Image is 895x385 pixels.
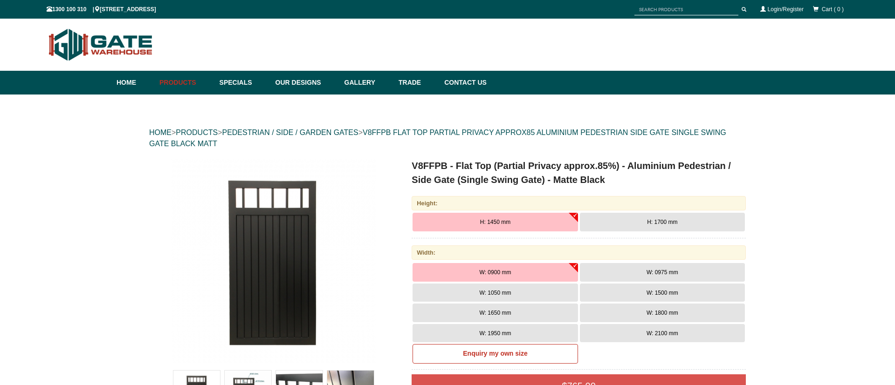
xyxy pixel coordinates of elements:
[647,330,678,337] span: W: 2100 mm
[171,159,376,364] img: V8FFPB - Flat Top (Partial Privacy approx.85%) - Aluminium Pedestrian / Side Gate (Single Swing G...
[47,6,156,13] span: 1300 100 310 | [STREET_ADDRESS]
[413,344,578,364] a: Enquiry my own size
[412,159,746,187] h1: V8FFPB - Flat Top (Partial Privacy approx.85%) - Aluminium Pedestrian / Side Gate (Single Swing G...
[149,128,172,136] a: HOME
[413,213,578,231] button: H: 1450 mm
[480,330,511,337] span: W: 1950 mm
[413,284,578,302] button: W: 1050 mm
[176,128,218,136] a: PRODUCTS
[149,118,746,159] div: > > >
[413,324,578,343] button: W: 1950 mm
[647,269,678,276] span: W: 0975 mm
[440,71,487,95] a: Contact Us
[768,6,804,13] a: Login/Register
[149,128,726,148] a: V8FFPB FLAT TOP PARTIAL PRIVACY APPROX85 ALUMINIUM PEDESTRIAN SIDE GATE SINGLE SWING GATE BLACK MATT
[647,219,677,225] span: H: 1700 mm
[222,128,358,136] a: PEDESTRIAN / SIDE / GARDEN GATES
[47,23,155,66] img: Gate Warehouse
[580,324,745,343] button: W: 2100 mm
[412,245,746,260] div: Width:
[412,196,746,210] div: Height:
[463,350,527,357] b: Enquiry my own size
[413,263,578,282] button: W: 0900 mm
[117,71,155,95] a: Home
[634,4,738,15] input: SEARCH PRODUCTS
[340,71,394,95] a: Gallery
[580,213,745,231] button: H: 1700 mm
[580,263,745,282] button: W: 0975 mm
[822,6,844,13] span: Cart ( 0 )
[155,71,215,95] a: Products
[480,310,511,316] span: W: 1650 mm
[647,310,678,316] span: W: 1800 mm
[647,290,678,296] span: W: 1500 mm
[271,71,340,95] a: Our Designs
[215,71,271,95] a: Specials
[150,159,397,364] a: V8FFPB - Flat Top (Partial Privacy approx.85%) - Aluminium Pedestrian / Side Gate (Single Swing G...
[580,304,745,322] button: W: 1800 mm
[413,304,578,322] button: W: 1650 mm
[480,269,511,276] span: W: 0900 mm
[580,284,745,302] button: W: 1500 mm
[394,71,440,95] a: Trade
[480,290,511,296] span: W: 1050 mm
[480,219,510,225] span: H: 1450 mm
